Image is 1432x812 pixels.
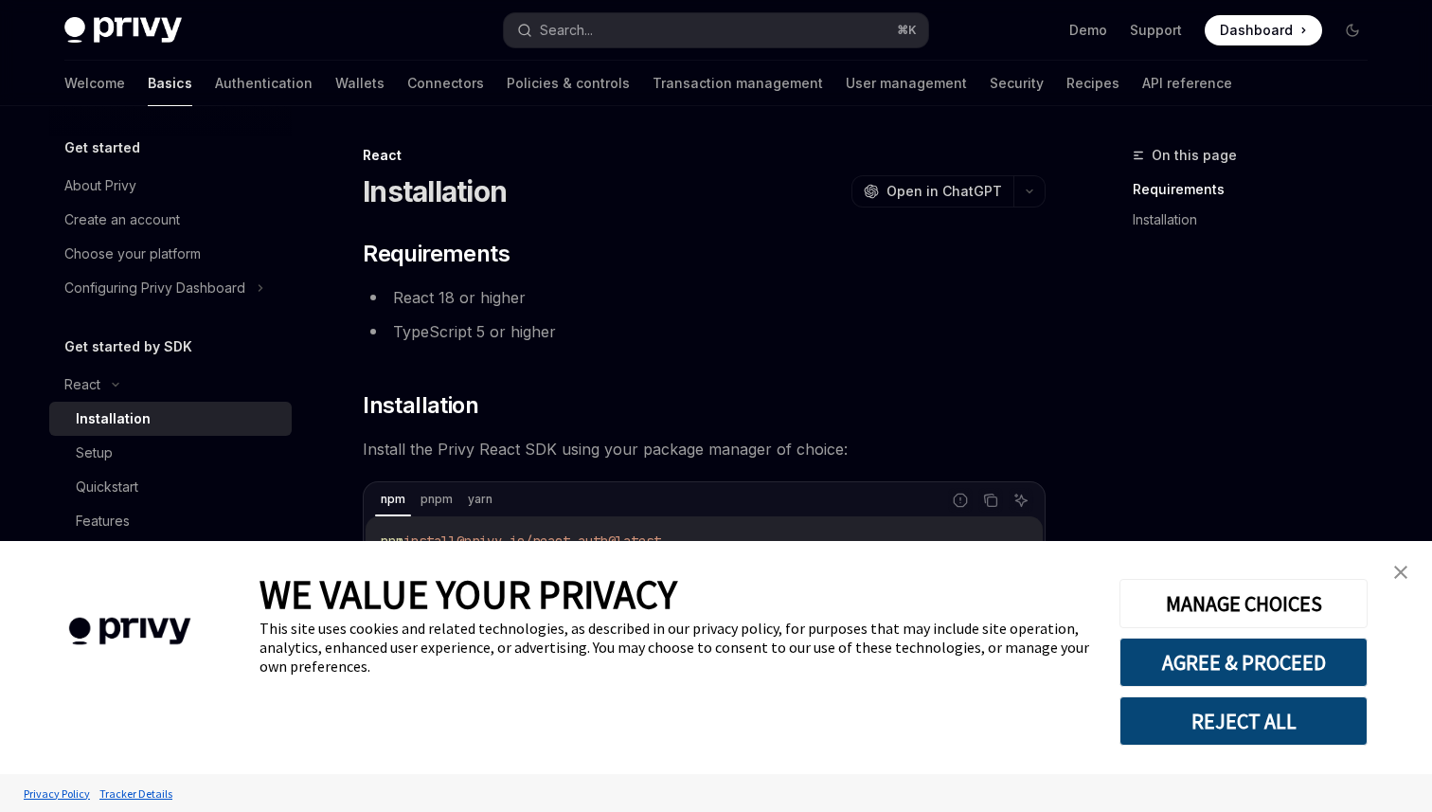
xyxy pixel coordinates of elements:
[415,488,458,511] div: pnpm
[1382,553,1420,591] a: close banner
[76,476,138,498] div: Quickstart
[1142,61,1232,106] a: API reference
[990,61,1044,106] a: Security
[76,510,130,532] div: Features
[363,174,507,208] h1: Installation
[49,203,292,237] a: Create an account
[64,373,100,396] div: React
[948,488,973,513] button: Report incorrect code
[363,239,510,269] span: Requirements
[49,237,292,271] a: Choose your platform
[407,61,484,106] a: Connectors
[363,390,478,421] span: Installation
[49,470,292,504] a: Quickstart
[64,208,180,231] div: Create an account
[64,17,182,44] img: dark logo
[76,407,151,430] div: Installation
[64,335,192,358] h5: Get started by SDK
[456,532,661,550] span: @privy-io/react-auth@latest
[49,436,292,470] a: Setup
[95,777,177,810] a: Tracker Details
[64,277,245,299] div: Configuring Privy Dashboard
[1152,144,1237,167] span: On this page
[49,169,292,203] a: About Privy
[49,504,292,538] a: Features
[1133,205,1383,235] a: Installation
[363,436,1046,462] span: Install the Privy React SDK using your package manager of choice:
[363,284,1046,311] li: React 18 or higher
[1009,488,1033,513] button: Ask AI
[978,488,1003,513] button: Copy the contents from the code block
[64,61,125,106] a: Welcome
[1130,21,1182,40] a: Support
[49,402,292,436] a: Installation
[1337,15,1368,45] button: Toggle dark mode
[64,174,136,197] div: About Privy
[403,532,456,550] span: install
[19,777,95,810] a: Privacy Policy
[375,488,411,511] div: npm
[363,318,1046,345] li: TypeScript 5 or higher
[504,13,928,47] button: Search...⌘K
[1205,15,1322,45] a: Dashboard
[1119,696,1368,746] button: REJECT ALL
[851,175,1013,208] button: Open in ChatGPT
[381,532,403,550] span: npm
[507,61,630,106] a: Policies & controls
[540,19,593,42] div: Search...
[886,182,1002,201] span: Open in ChatGPT
[64,136,140,159] h5: Get started
[653,61,823,106] a: Transaction management
[846,61,967,106] a: User management
[260,569,677,619] span: WE VALUE YOUR PRIVACY
[148,61,192,106] a: Basics
[260,619,1091,676] div: This site uses cookies and related technologies, as described in our privacy policy, for purposes...
[1069,21,1107,40] a: Demo
[76,442,113,464] div: Setup
[462,488,498,511] div: yarn
[897,23,917,38] span: ⌘ K
[215,61,313,106] a: Authentication
[64,243,201,265] div: Choose your platform
[1066,61,1119,106] a: Recipes
[1220,21,1293,40] span: Dashboard
[335,61,385,106] a: Wallets
[1119,638,1368,687] button: AGREE & PROCEED
[28,590,231,673] img: company logo
[1119,579,1368,628] button: MANAGE CHOICES
[1133,174,1383,205] a: Requirements
[1394,566,1407,579] img: close banner
[363,146,1046,165] div: React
